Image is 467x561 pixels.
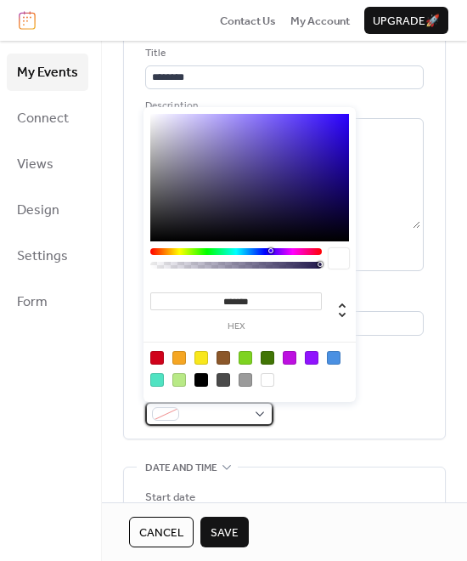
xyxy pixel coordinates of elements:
[150,373,164,387] div: #50E3C2
[7,283,88,320] a: Form
[145,489,195,506] div: Start date
[290,13,350,30] span: My Account
[7,145,88,183] a: Views
[283,351,296,365] div: #BD10E0
[145,45,420,62] div: Title
[217,351,230,365] div: #8B572A
[129,517,194,547] button: Cancel
[150,322,322,331] label: hex
[17,197,59,224] span: Design
[194,351,208,365] div: #F8E71C
[145,98,420,115] div: Description
[7,191,88,229] a: Design
[172,373,186,387] div: #B8E986
[239,373,252,387] div: #9B9B9B
[17,59,78,87] span: My Events
[194,373,208,387] div: #000000
[7,54,88,91] a: My Events
[200,517,249,547] button: Save
[261,351,274,365] div: #417505
[7,99,88,137] a: Connect
[290,12,350,29] a: My Account
[17,243,68,270] span: Settings
[327,351,340,365] div: #4A90E2
[150,351,164,365] div: #D0021B
[19,11,36,30] img: logo
[217,373,230,387] div: #4A4A4A
[373,13,440,30] span: Upgrade 🚀
[220,13,276,30] span: Contact Us
[261,373,274,387] div: #FFFFFF
[305,351,318,365] div: #9013FE
[7,237,88,275] a: Settings
[172,351,186,365] div: #F5A623
[17,105,69,133] span: Connect
[211,524,239,541] span: Save
[139,524,183,541] span: Cancel
[220,12,276,29] a: Contact Us
[17,151,53,178] span: Views
[17,289,48,316] span: Form
[239,351,252,365] div: #7ED321
[364,7,448,34] button: Upgrade🚀
[145,460,217,477] span: Date and time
